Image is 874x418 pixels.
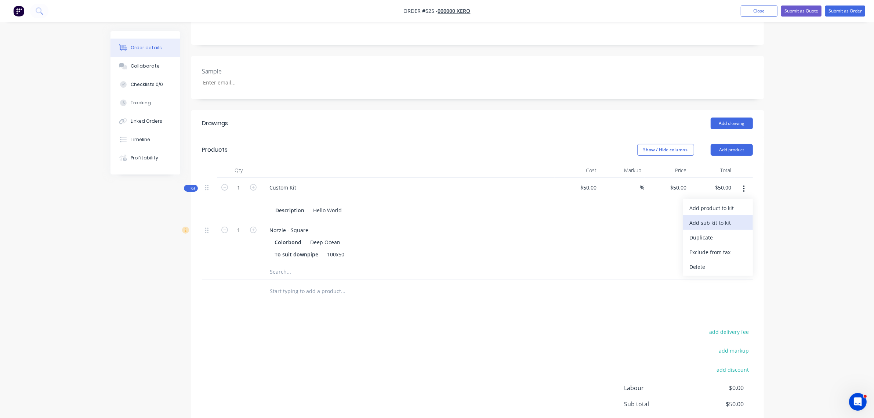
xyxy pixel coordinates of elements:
[690,217,746,228] div: Add sub kit to kit
[689,163,735,178] div: Total
[273,205,308,216] div: Description
[599,163,645,178] div: Markup
[131,100,151,106] div: Tracking
[645,163,690,178] div: Price
[202,67,294,76] label: Sample
[781,6,822,17] button: Submit as Quote
[637,144,694,156] button: Show / Hide columns
[186,185,196,191] span: Kit
[110,57,180,75] button: Collaborate
[713,364,753,374] button: add discount
[558,184,597,191] span: $50.00
[275,237,305,248] div: Colorbond
[683,259,753,274] button: Delete
[110,112,180,130] button: Linked Orders
[689,383,744,392] span: $0.00
[683,215,753,230] button: Add sub kit to kit
[13,6,24,17] img: Factory
[711,144,753,156] button: Add product
[131,118,162,125] div: Linked Orders
[110,94,180,112] button: Tracking
[184,185,198,192] div: Kit
[202,119,228,128] div: Drawings
[131,81,163,88] div: Checklists 0/0
[131,63,160,69] div: Collaborate
[711,118,753,129] button: Add drawing
[311,205,345,216] div: Hello World
[217,163,261,178] div: Qty
[438,8,471,15] a: 000000 Xero
[624,383,690,392] span: Labour
[308,237,341,248] div: Deep Ocean
[270,264,417,279] input: Search...
[131,155,158,161] div: Profitability
[264,225,315,235] div: Nozzle - Square
[640,183,645,192] span: %
[706,327,753,337] button: add delivery fee
[690,232,746,243] div: Duplicate
[270,284,417,299] input: Start typing to add a product...
[690,203,746,213] div: Add product to kit
[849,393,867,411] iframe: Intercom live chat
[690,262,746,272] div: Delete
[555,163,600,178] div: Cost
[324,249,348,260] div: 100x50
[131,44,162,51] div: Order details
[683,245,753,259] button: Exclude from tax
[624,400,690,408] span: Sub total
[683,230,753,245] button: Duplicate
[110,130,180,149] button: Timeline
[404,8,438,15] span: Order #525 -
[689,400,744,408] span: $50.00
[264,182,302,193] div: Custom Kit
[715,346,753,356] button: add markup
[110,75,180,94] button: Checklists 0/0
[110,39,180,57] button: Order details
[197,77,294,88] input: Enter email...
[741,6,777,17] button: Close
[131,136,150,143] div: Timeline
[110,149,180,167] button: Profitability
[272,249,322,260] div: To suit downpipe
[690,247,746,257] div: Exclude from tax
[202,145,228,154] div: Products
[683,201,753,215] button: Add product to kit
[825,6,865,17] button: Submit as Order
